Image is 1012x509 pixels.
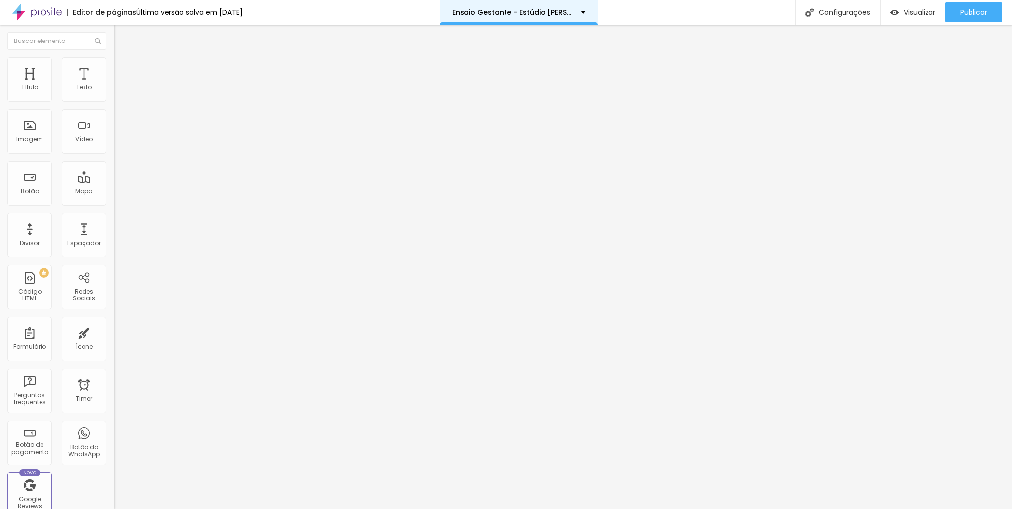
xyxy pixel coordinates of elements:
input: Buscar elemento [7,32,106,50]
div: Perguntas frequentes [10,392,49,406]
div: Imagem [16,136,43,143]
div: Botão de pagamento [10,441,49,456]
button: Visualizar [881,2,945,22]
div: Título [21,84,38,91]
span: Visualizar [904,8,935,16]
img: Icone [95,38,101,44]
div: Texto [76,84,92,91]
div: Ícone [76,343,93,350]
div: Formulário [13,343,46,350]
button: Publicar [945,2,1002,22]
div: Redes Sociais [64,288,103,302]
div: Novo [19,469,41,476]
div: Botão do WhatsApp [64,444,103,458]
div: Mapa [75,188,93,195]
div: Botão [21,188,39,195]
iframe: Editor [114,25,1012,509]
img: view-1.svg [890,8,899,17]
span: Publicar [960,8,987,16]
div: Editor de páginas [67,9,136,16]
div: Espaçador [67,240,101,247]
div: Código HTML [10,288,49,302]
p: Ensaio Gestante - Estúdio [PERSON_NAME] [452,9,573,16]
div: Timer [76,395,92,402]
div: Última versão salva em [DATE] [136,9,243,16]
div: Divisor [20,240,40,247]
img: Icone [805,8,814,17]
div: Vídeo [75,136,93,143]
